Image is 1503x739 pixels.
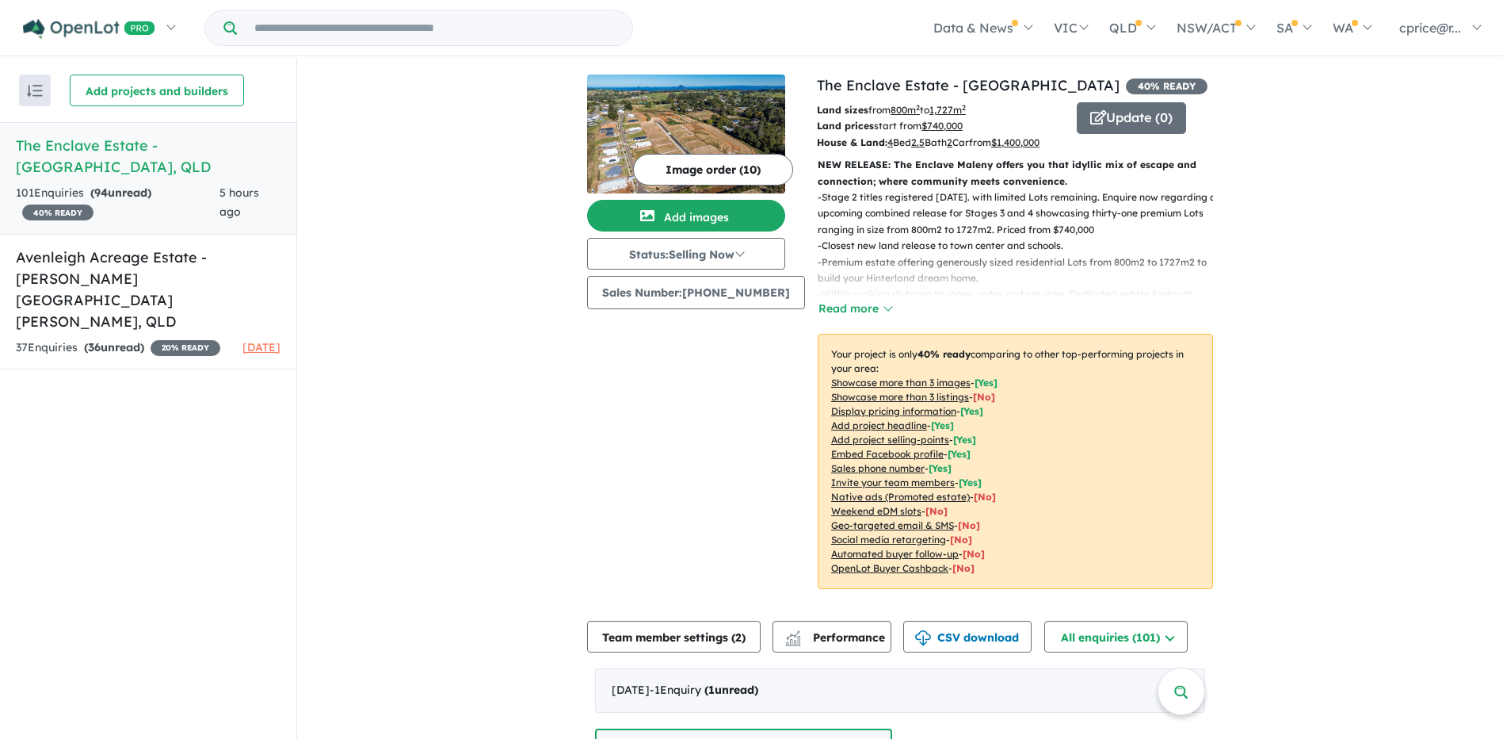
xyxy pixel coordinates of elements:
span: cprice@r... [1399,20,1461,36]
b: Land prices [817,120,874,132]
span: [No] [925,505,948,517]
h5: The Enclave Estate - [GEOGRAPHIC_DATA] , QLD [16,135,280,178]
span: [ Yes ] [931,419,954,431]
strong: ( unread) [84,340,144,354]
button: All enquiries (101) [1044,621,1188,653]
b: House & Land: [817,136,887,148]
span: [No] [963,548,985,560]
u: Geo-targeted email & SMS [831,519,954,531]
u: Showcase more than 3 listings [831,391,969,403]
u: Social media retargeting [831,534,946,546]
u: 2.5 [911,136,925,148]
b: Land sizes [817,104,868,116]
span: [DATE] [242,340,280,354]
img: line-chart.svg [786,630,800,639]
span: 1 [708,683,715,697]
p: from [817,102,1065,118]
u: OpenLot Buyer Cashback [831,562,948,574]
span: [ Yes ] [960,405,983,417]
sup: 2 [916,103,920,112]
span: - 1 Enquir y [650,683,758,697]
span: 5 hours ago [219,186,259,219]
button: Read more [818,300,892,318]
span: 40 % READY [1126,78,1207,94]
span: [ No ] [973,391,995,403]
span: [ Yes ] [929,462,952,474]
u: $ 740,000 [921,120,963,132]
span: 36 [88,340,101,354]
strong: ( unread) [90,186,151,200]
u: 800 m [891,104,920,116]
button: Performance [772,621,891,653]
button: CSV download [903,621,1032,653]
p: Bed Bath Car from [817,135,1065,151]
u: Sales phone number [831,462,925,474]
span: [No] [974,491,996,503]
p: - Premium estate offering generously sized residential Lots from 800m2 to 1727m2 to build your Hi... [818,255,1226,287]
input: Try estate name, suburb, builder or developer [240,11,629,45]
p: - Within walking distance to shops, cafes and services. Dedicated estate footpath providing easy ... [818,286,1226,319]
span: [No] [950,534,972,546]
span: [No] [952,562,975,574]
b: 40 % ready [917,348,971,360]
p: - Stage 2 titles registered [DATE]. with limited Lots remaining. Enquire now regarding our upcomi... [818,190,1226,238]
img: sort.svg [27,85,43,97]
button: Image order (10) [633,154,793,186]
sup: 2 [962,103,966,112]
p: - Closest new land release to town center and schools. [818,238,1226,254]
img: Openlot PRO Logo White [23,19,155,39]
span: [ Yes ] [953,434,976,446]
span: 94 [94,186,108,200]
div: 101 Enquir ies [16,184,219,222]
span: [No] [958,519,980,531]
p: NEW RELEASE: The Enclave Maleny offers you that idyllic mix of escape and connection; where commu... [818,157,1213,190]
u: Showcase more than 3 images [831,377,971,389]
u: 2 [947,136,952,148]
u: Automated buyer follow-up [831,548,959,560]
button: Team member settings (2) [587,621,761,653]
u: $ 1,400,000 [991,136,1040,148]
u: Invite your team members [831,477,955,488]
p: Your project is only comparing to other top-performing projects in your area: - - - - - - - - - -... [818,334,1213,589]
span: [ Yes ] [948,448,971,460]
button: Status:Selling Now [587,238,785,270]
u: Add project headline [831,419,927,431]
button: Add projects and builders [70,75,244,106]
img: The Enclave Estate - Maleny [587,75,785,193]
u: Native ads (Promoted estate) [831,491,970,503]
span: 20 % READY [151,340,220,356]
u: 1,727 m [929,104,966,116]
span: to [920,104,966,116]
span: [ Yes ] [959,477,982,488]
u: 4 [887,136,893,148]
span: 40 % READY [22,205,93,220]
button: Update (0) [1077,102,1186,134]
strong: ( unread) [704,683,758,697]
img: download icon [915,630,931,646]
u: Embed Facebook profile [831,448,944,460]
u: Weekend eDM slots [831,505,921,517]
div: 37 Enquir ies [16,339,220,358]
u: Add project selling-points [831,434,949,446]
div: [DATE] [595,668,1205,713]
button: Sales Number:[PHONE_NUMBER] [587,276,805,309]
a: The Enclave Estate - [GEOGRAPHIC_DATA] [817,76,1120,94]
img: bar-chart.svg [785,636,801,646]
span: 2 [735,630,742,645]
p: start from [817,118,1065,134]
span: [ Yes ] [975,377,998,389]
span: Performance [788,630,885,645]
u: Display pricing information [831,405,956,417]
button: Add images [587,200,785,232]
h5: Avenleigh Acreage Estate - [PERSON_NAME][GEOGRAPHIC_DATA][PERSON_NAME] , QLD [16,247,280,332]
